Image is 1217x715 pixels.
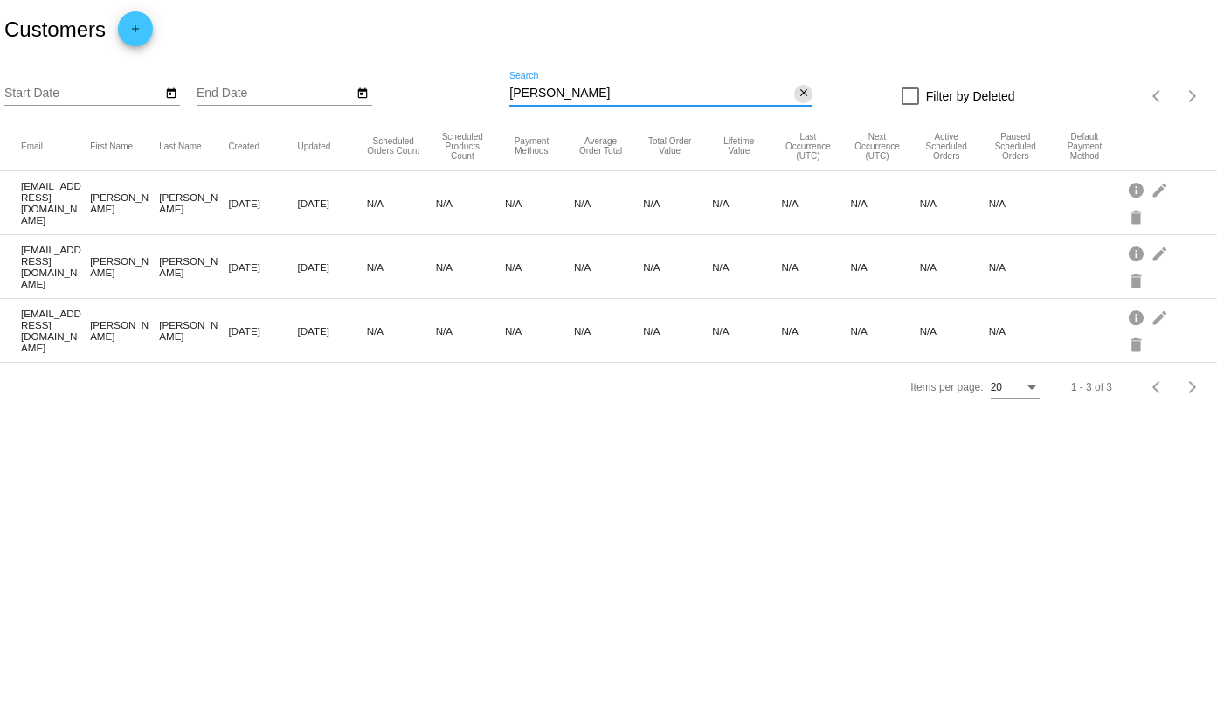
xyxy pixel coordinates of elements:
mat-cell: N/A [781,193,850,213]
mat-icon: add [125,23,146,44]
span: 20 [991,381,1002,393]
mat-cell: N/A [367,257,436,277]
mat-cell: [DATE] [228,321,297,341]
mat-cell: N/A [574,321,643,341]
mat-icon: delete [1127,203,1148,230]
button: Change sorting for AverageScheduledOrderTotal [574,136,627,156]
mat-select: Items per page: [991,382,1040,394]
button: Change sorting for LastScheduledOrderOccurrenceUtc [781,132,834,161]
input: End Date [197,87,354,101]
button: Change sorting for DefaultPaymentMethod [1058,132,1111,161]
mat-cell: [DATE] [298,193,367,213]
mat-cell: [PERSON_NAME] [90,187,159,219]
mat-cell: N/A [920,193,989,213]
mat-cell: [PERSON_NAME] [159,251,228,282]
mat-cell: N/A [505,321,574,341]
button: Change sorting for FirstName [90,141,133,151]
input: Search [509,87,794,101]
mat-cell: [DATE] [298,257,367,277]
mat-cell: [PERSON_NAME] [159,187,228,219]
button: Change sorting for LastName [159,141,201,151]
mat-cell: N/A [851,257,920,277]
mat-cell: [EMAIL_ADDRESS][DOMAIN_NAME] [21,239,90,294]
button: Open calendar [354,83,372,101]
button: Previous page [1140,79,1175,114]
button: Change sorting for TotalProductsScheduledCount [436,132,489,161]
button: Next page [1175,370,1210,405]
button: Change sorting for ScheduledOrderLTV [712,136,765,156]
input: Start Date [4,87,162,101]
mat-cell: N/A [851,321,920,341]
mat-cell: [DATE] [298,321,367,341]
mat-cell: N/A [781,257,850,277]
mat-cell: N/A [851,193,920,213]
mat-icon: close [798,87,810,101]
mat-cell: N/A [643,257,712,277]
mat-cell: N/A [781,321,850,341]
button: Change sorting for PaymentMethodsCount [505,136,558,156]
mat-icon: delete [1127,330,1148,357]
mat-cell: N/A [643,321,712,341]
button: Change sorting for UpdatedUtc [298,141,331,151]
mat-cell: N/A [436,257,505,277]
mat-cell: N/A [505,193,574,213]
mat-icon: delete [1127,267,1148,294]
button: Change sorting for NextScheduledOrderOccurrenceUtc [851,132,904,161]
mat-cell: N/A [643,193,712,213]
mat-cell: N/A [989,321,1058,341]
button: Change sorting for TotalScheduledOrdersCount [367,136,420,156]
mat-cell: N/A [505,257,574,277]
mat-cell: [PERSON_NAME] [90,315,159,346]
button: Open calendar [162,83,180,101]
button: Change sorting for TotalScheduledOrderValue [643,136,696,156]
mat-cell: [PERSON_NAME] [90,251,159,282]
button: Previous page [1140,370,1175,405]
div: Items per page: [910,381,983,393]
button: Change sorting for ActiveScheduledOrdersCount [920,132,973,161]
mat-cell: N/A [367,193,436,213]
mat-icon: edit [1151,239,1172,267]
button: Next page [1175,79,1210,114]
mat-cell: N/A [920,321,989,341]
mat-cell: N/A [574,193,643,213]
mat-cell: [EMAIL_ADDRESS][DOMAIN_NAME] [21,176,90,230]
button: Change sorting for PausedScheduledOrdersCount [989,132,1042,161]
mat-cell: [DATE] [228,193,297,213]
button: Change sorting for Email [21,141,43,151]
mat-cell: N/A [712,193,781,213]
mat-icon: edit [1151,176,1172,203]
mat-cell: [EMAIL_ADDRESS][DOMAIN_NAME] [21,303,90,357]
button: Change sorting for CreatedUtc [228,141,259,151]
div: 1 - 3 of 3 [1071,381,1112,393]
mat-icon: info [1127,176,1148,203]
mat-cell: [DATE] [228,257,297,277]
mat-icon: info [1127,303,1148,330]
mat-cell: N/A [712,321,781,341]
mat-cell: N/A [989,257,1058,277]
mat-cell: N/A [436,193,505,213]
mat-cell: N/A [367,321,436,341]
button: Clear [794,85,812,103]
mat-icon: info [1127,239,1148,267]
mat-icon: edit [1151,303,1172,330]
mat-cell: N/A [436,321,505,341]
mat-cell: N/A [574,257,643,277]
mat-cell: N/A [989,193,1058,213]
mat-cell: N/A [920,257,989,277]
mat-cell: [PERSON_NAME] [159,315,228,346]
mat-cell: N/A [712,257,781,277]
h2: Customers [4,17,106,42]
span: Filter by Deleted [926,86,1015,107]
